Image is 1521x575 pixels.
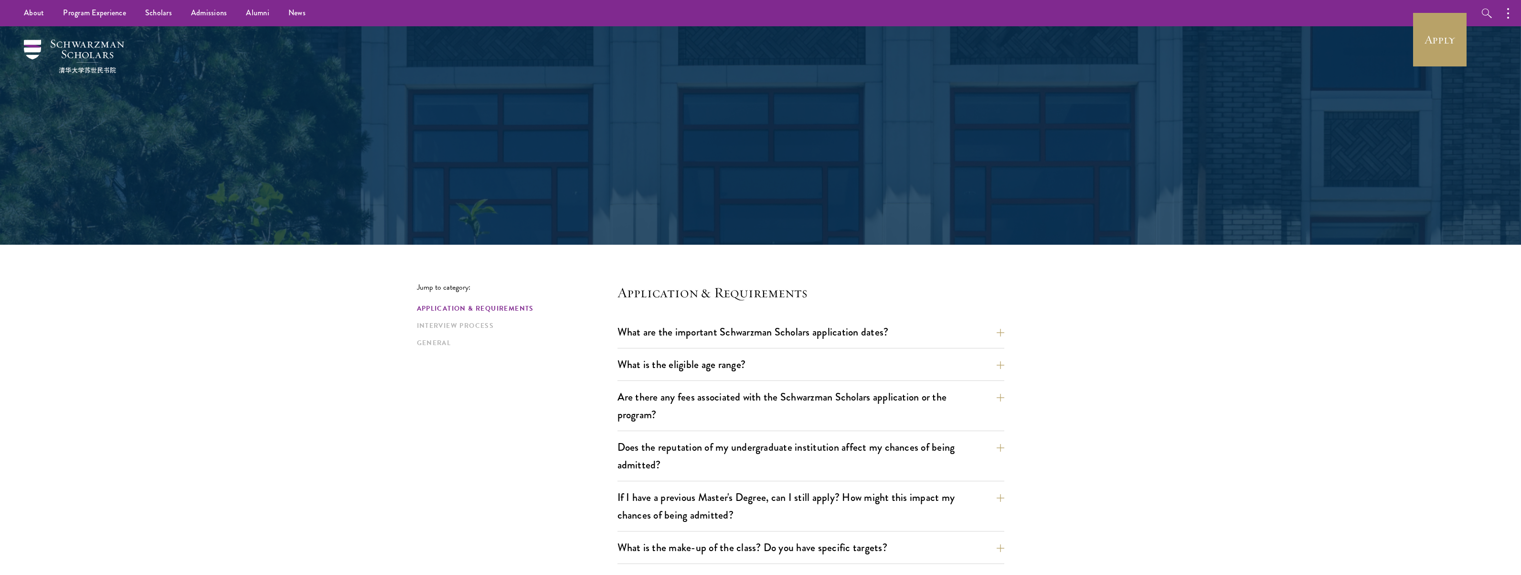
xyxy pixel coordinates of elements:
img: Schwarzman Scholars [24,40,124,73]
button: What are the important Schwarzman Scholars application dates? [617,321,1004,343]
button: Does the reputation of my undergraduate institution affect my chances of being admitted? [617,436,1004,476]
button: What is the eligible age range? [617,354,1004,375]
a: General [417,338,612,348]
a: Interview Process [417,321,612,331]
button: Are there any fees associated with the Schwarzman Scholars application or the program? [617,386,1004,425]
h4: Application & Requirements [617,283,1004,302]
button: If I have a previous Master's Degree, can I still apply? How might this impact my chances of bein... [617,487,1004,526]
a: Apply [1413,13,1467,66]
button: What is the make-up of the class? Do you have specific targets? [617,537,1004,558]
a: Application & Requirements [417,304,612,314]
p: Jump to category: [417,283,617,292]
